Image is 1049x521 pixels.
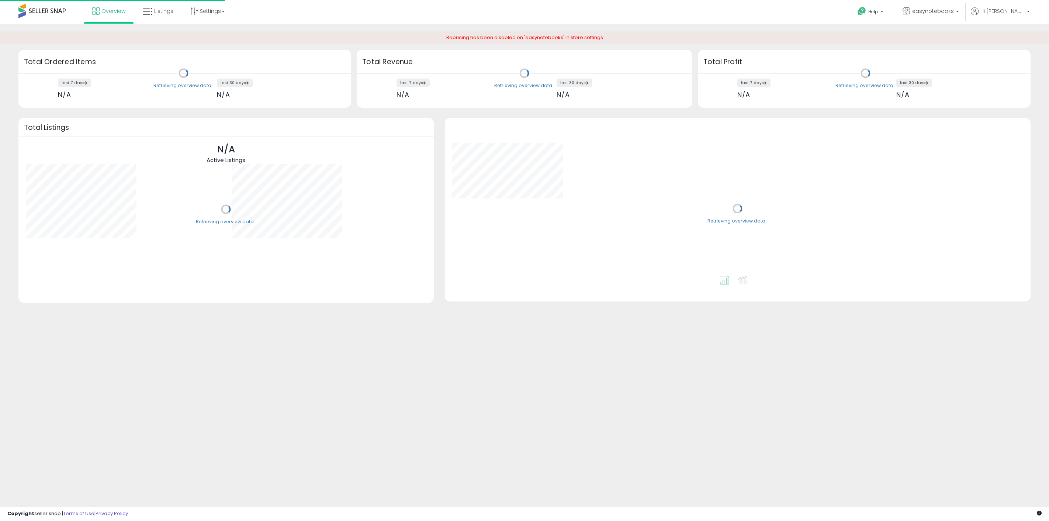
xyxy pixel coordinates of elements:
[912,7,954,15] span: easynotebooks
[446,34,603,41] span: Repricing has been disabled on 'easynotebooks' in store settings
[980,7,1025,15] span: Hi [PERSON_NAME]
[196,218,256,225] div: Retrieving overview data..
[101,7,125,15] span: Overview
[494,82,554,89] div: Retrieving overview data..
[835,82,896,89] div: Retrieving overview data..
[707,218,768,224] div: Retrieving overview data..
[852,1,891,24] a: Help
[154,7,173,15] span: Listings
[153,82,214,89] div: Retrieving overview data..
[857,7,866,16] i: Get Help
[868,8,878,15] span: Help
[971,7,1030,24] a: Hi [PERSON_NAME]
